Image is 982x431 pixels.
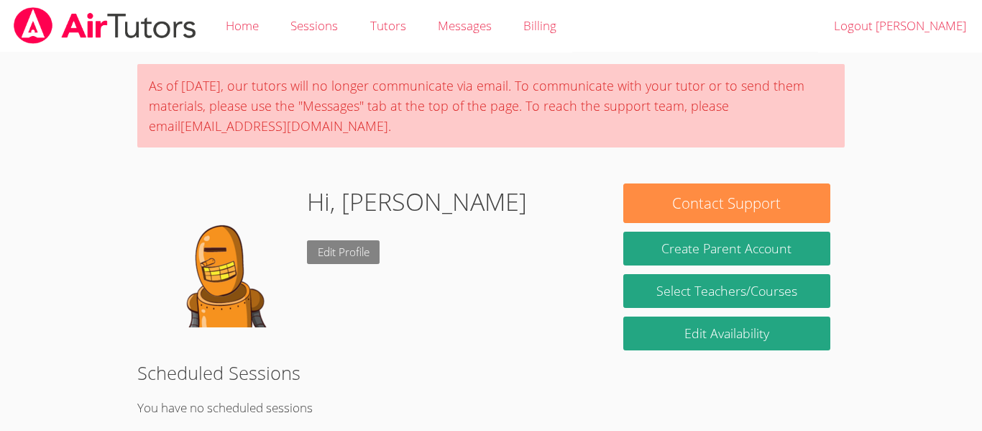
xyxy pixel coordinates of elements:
[152,183,295,327] img: default.png
[137,64,845,148] div: As of [DATE], our tutors will no longer communicate via email. To communicate with your tutor or ...
[137,359,845,386] h2: Scheduled Sessions
[307,183,527,220] h1: Hi, [PERSON_NAME]
[623,183,830,223] button: Contact Support
[12,7,198,44] img: airtutors_banner-c4298cdbf04f3fff15de1276eac7730deb9818008684d7c2e4769d2f7ddbe033.png
[623,232,830,266] button: Create Parent Account
[137,398,845,419] p: You have no scheduled sessions
[438,17,492,34] span: Messages
[307,240,380,264] a: Edit Profile
[623,317,830,350] a: Edit Availability
[623,274,830,308] a: Select Teachers/Courses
